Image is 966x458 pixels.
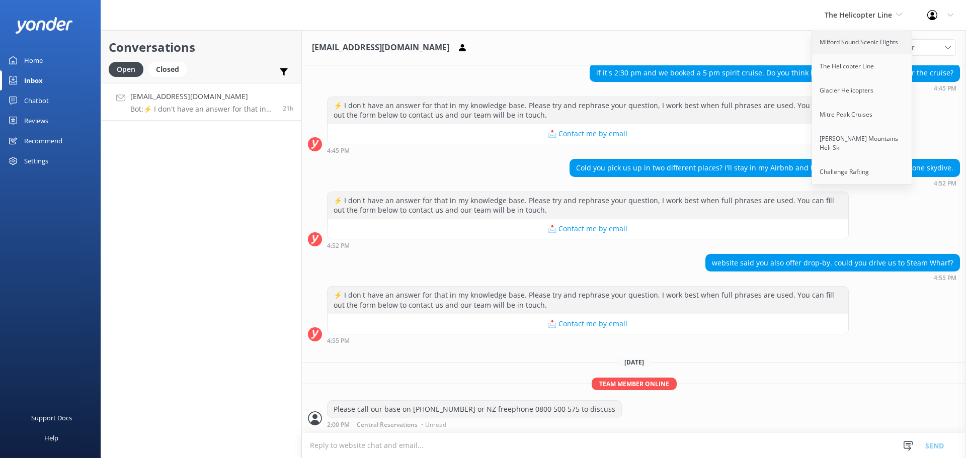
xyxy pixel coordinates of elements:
[592,378,677,390] span: Team member online
[109,62,143,77] div: Open
[24,151,48,171] div: Settings
[327,147,849,154] div: Sep 22 2025 04:45pm (UTC +12:00) Pacific/Auckland
[130,105,275,114] p: Bot: ⚡ I don't have an answer for that in my knowledge base. Please try and rephrase your questio...
[590,64,959,81] div: if it's 2:30 pm and we booked a 5 pm spirit cruise. Do you think if we reserved enough time for t...
[812,30,913,54] a: Milford Sound Scenic Flights
[148,62,187,77] div: Closed
[148,63,192,74] a: Closed
[24,131,62,151] div: Recommend
[825,10,892,20] span: The Helicopter Line
[934,85,956,91] strong: 4:45 PM
[283,104,294,113] span: Sep 22 2025 04:55pm (UTC +12:00) Pacific/Auckland
[327,422,350,428] strong: 2:00 PM
[327,148,350,154] strong: 4:45 PM
[812,54,913,78] a: The Helicopter Line
[109,38,294,57] h2: Conversations
[870,39,956,55] div: Assign User
[328,192,848,219] div: ⚡ I don't have an answer for that in my knowledge base. Please try and rephrase your question, I ...
[812,127,913,160] a: [PERSON_NAME] Mountains Heli-Ski
[590,84,960,91] div: Sep 22 2025 04:45pm (UTC +12:00) Pacific/Auckland
[24,90,49,111] div: Chatbot
[328,314,848,334] button: 📩 Contact me by email
[327,243,350,249] strong: 4:52 PM
[421,422,446,428] span: • Unread
[618,358,650,367] span: [DATE]
[327,421,622,428] div: Sep 23 2025 02:00pm (UTC +12:00) Pacific/Auckland
[312,41,449,54] h3: [EMAIL_ADDRESS][DOMAIN_NAME]
[328,97,848,124] div: ⚡ I don't have an answer for that in my knowledge base. Please try and rephrase your question, I ...
[302,433,966,458] textarea: To enrich screen reader interactions, please activate Accessibility in Grammarly extension settings
[24,70,43,90] div: Inbox
[101,83,301,121] a: [EMAIL_ADDRESS][DOMAIN_NAME]Bot:⚡ I don't have an answer for that in my knowledge base. Please tr...
[357,422,418,428] span: Central Reservations
[934,180,956,187] strong: 4:52 PM
[327,242,849,249] div: Sep 22 2025 04:52pm (UTC +12:00) Pacific/Auckland
[15,17,73,34] img: yonder-white-logo.png
[705,274,960,281] div: Sep 22 2025 04:55pm (UTC +12:00) Pacific/Auckland
[109,63,148,74] a: Open
[812,78,913,103] a: Glacier Helicopters
[570,159,959,176] div: Cold you pick us up in two different places? I'll stay in my Airbnb and two of my friends will be...
[812,160,913,184] a: Challenge Rafting
[24,50,43,70] div: Home
[130,91,275,102] h4: [EMAIL_ADDRESS][DOMAIN_NAME]
[327,338,350,344] strong: 4:55 PM
[328,401,621,418] div: Please call our base on [PHONE_NUMBER] or NZ freephone 0800 500 575 to discuss
[328,287,848,313] div: ⚡ I don't have an answer for that in my knowledge base. Please try and rephrase your question, I ...
[24,111,48,131] div: Reviews
[328,124,848,144] button: 📩 Contact me by email
[327,337,849,344] div: Sep 22 2025 04:55pm (UTC +12:00) Pacific/Auckland
[31,408,72,428] div: Support Docs
[328,219,848,239] button: 📩 Contact me by email
[812,103,913,127] a: Mitre Peak Cruises
[570,179,960,187] div: Sep 22 2025 04:52pm (UTC +12:00) Pacific/Auckland
[44,428,58,448] div: Help
[706,254,959,271] div: website said you also offer drop-by. could you drive us to Steam Wharf?
[934,275,956,281] strong: 4:55 PM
